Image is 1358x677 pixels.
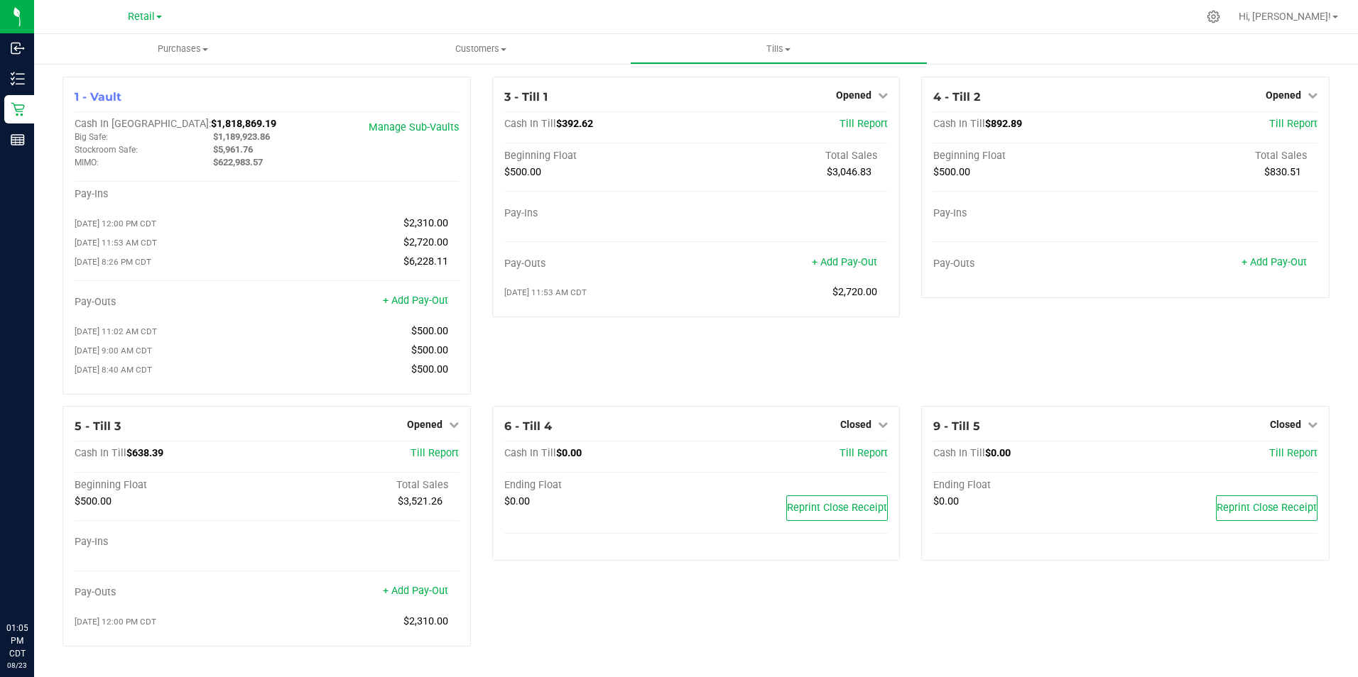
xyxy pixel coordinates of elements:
[933,150,1125,163] div: Beginning Float
[403,217,448,229] span: $2,310.00
[75,365,152,375] span: [DATE] 8:40 AM CDT
[836,89,871,101] span: Opened
[411,325,448,337] span: $500.00
[75,326,157,336] span: [DATE] 11:02 AM CDT
[1239,11,1331,22] span: Hi, [PERSON_NAME]!
[504,479,696,492] div: Ending Float
[504,166,541,178] span: $500.00
[504,150,696,163] div: Beginning Float
[933,419,980,433] span: 9 - Till 5
[75,257,151,267] span: [DATE] 8:26 PM CDT
[403,615,448,627] span: $2,310.00
[14,563,57,606] iframe: Resource center
[504,495,530,507] span: $0.00
[504,207,696,220] div: Pay-Ins
[411,344,448,356] span: $500.00
[933,90,980,104] span: 4 - Till 2
[213,131,270,142] span: $1,189,923.86
[75,90,121,104] span: 1 - Vault
[1269,447,1318,459] a: Till Report
[75,346,152,356] span: [DATE] 9:00 AM CDT
[840,447,888,459] a: Till Report
[933,479,1125,492] div: Ending Float
[403,255,448,268] span: $6,228.11
[1126,150,1318,163] div: Total Sales
[126,447,163,459] span: $638.39
[398,495,442,507] span: $3,521.26
[75,447,126,459] span: Cash In Till
[1269,118,1318,130] a: Till Report
[812,256,877,268] a: + Add Pay-Out
[504,258,696,270] div: Pay-Outs
[556,118,593,130] span: $392.62
[933,166,970,178] span: $500.00
[933,258,1125,270] div: Pay-Outs
[42,561,59,578] iframe: Resource center unread badge
[630,34,928,64] a: Tills
[631,43,927,55] span: Tills
[383,295,448,307] a: + Add Pay-Out
[1266,89,1301,101] span: Opened
[1242,256,1307,268] a: + Add Pay-Out
[832,286,877,298] span: $2,720.00
[504,419,552,433] span: 6 - Till 4
[75,495,112,507] span: $500.00
[75,132,108,142] span: Big Safe:
[933,495,959,507] span: $0.00
[1270,419,1301,430] span: Closed
[6,660,28,671] p: 08/23
[75,586,266,599] div: Pay-Outs
[332,43,629,55] span: Customers
[383,585,448,597] a: + Add Pay-Out
[75,145,138,155] span: Stockroom Safe:
[75,219,156,229] span: [DATE] 12:00 PM CDT
[369,121,459,133] a: Manage Sub-Vaults
[11,72,25,86] inline-svg: Inventory
[11,102,25,116] inline-svg: Retail
[332,34,629,64] a: Customers
[128,11,155,23] span: Retail
[1217,502,1317,514] span: Reprint Close Receipt
[840,419,871,430] span: Closed
[933,118,985,130] span: Cash In Till
[933,447,985,459] span: Cash In Till
[403,236,448,248] span: $2,720.00
[34,43,332,55] span: Purchases
[75,188,266,201] div: Pay-Ins
[75,158,99,167] span: MIMO:
[696,150,888,163] div: Total Sales
[556,447,582,459] span: $0.00
[411,363,448,375] span: $500.00
[827,166,871,178] span: $3,046.83
[11,133,25,147] inline-svg: Reports
[985,447,1011,459] span: $0.00
[1205,10,1222,23] div: Manage settings
[75,536,266,549] div: Pay-Ins
[1264,166,1301,178] span: $830.51
[34,34,332,64] a: Purchases
[411,447,459,459] a: Till Report
[504,287,587,297] span: [DATE] 11:53 AM CDT
[211,118,276,130] span: $1,818,869.19
[786,495,888,521] button: Reprint Close Receipt
[840,118,888,130] a: Till Report
[213,144,253,155] span: $5,961.76
[266,479,458,492] div: Total Sales
[75,238,157,248] span: [DATE] 11:53 AM CDT
[504,118,556,130] span: Cash In Till
[6,622,28,660] p: 01:05 PM CDT
[985,118,1022,130] span: $892.89
[504,447,556,459] span: Cash In Till
[213,157,263,167] span: $622,983.57
[933,207,1125,220] div: Pay-Ins
[504,90,548,104] span: 3 - Till 1
[75,296,266,309] div: Pay-Outs
[1216,495,1318,521] button: Reprint Close Receipt
[75,479,266,492] div: Beginning Float
[11,41,25,55] inline-svg: Inbound
[75,617,156,627] span: [DATE] 12:00 PM CDT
